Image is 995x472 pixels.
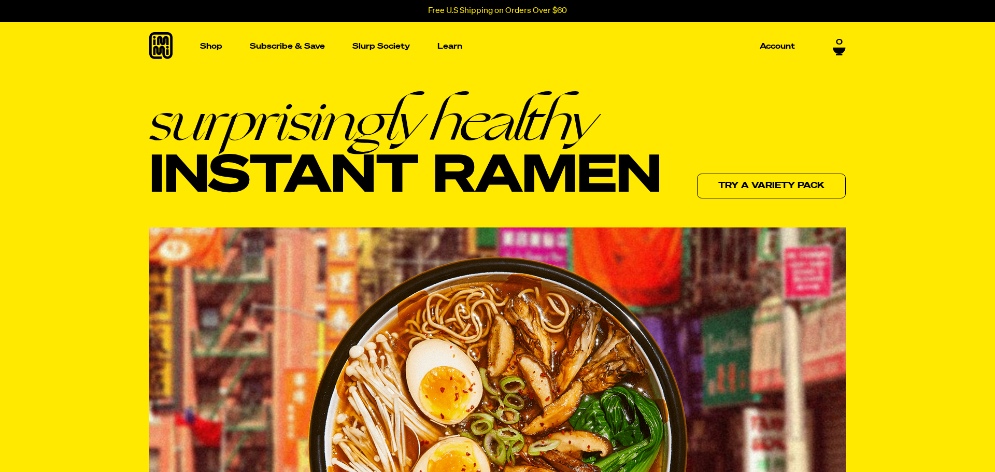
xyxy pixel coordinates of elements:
[433,22,466,71] a: Learn
[756,38,799,54] a: Account
[836,38,843,47] span: 0
[697,174,846,198] a: Try a variety pack
[196,22,226,71] a: Shop
[348,38,414,54] a: Slurp Society
[760,42,795,50] p: Account
[352,42,410,50] p: Slurp Society
[200,42,222,50] p: Shop
[250,42,325,50] p: Subscribe & Save
[149,92,661,206] h1: Instant Ramen
[428,6,567,16] p: Free U.S Shipping on Orders Over $60
[246,38,329,54] a: Subscribe & Save
[833,38,846,55] a: 0
[196,22,799,71] nav: Main navigation
[437,42,462,50] p: Learn
[149,92,661,149] em: surprisingly healthy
